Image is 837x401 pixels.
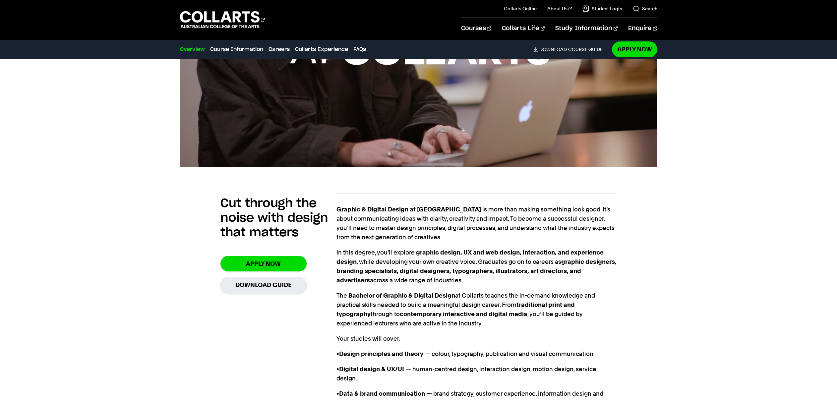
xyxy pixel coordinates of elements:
strong: contemporary interactive and digital media [400,311,527,317]
strong: Design principles and theory [339,350,423,357]
a: Enquire [628,18,657,39]
a: About Us [547,5,572,12]
strong: Data & brand communication [339,390,425,397]
strong: Digital design & UX/UI [339,366,404,372]
p: The [336,291,617,328]
a: Study Information [555,18,618,39]
span: • [336,390,339,397]
a: Collarts Experience [295,45,348,53]
strong: Graphic & Digital Design at [GEOGRAPHIC_DATA] [336,206,481,213]
p: Your studies will cover: [336,334,617,343]
a: Student Login [582,5,622,12]
a: Apply Now [220,256,307,271]
a: Overview [180,45,205,53]
a: Search [633,5,657,12]
div: Go to homepage [180,10,265,29]
a: Collarts Life [502,18,545,39]
a: Apply Now [612,41,657,57]
a: FAQs [353,45,366,53]
a: Course Information [210,45,263,53]
p: In this degree, you’ll explore [336,248,617,285]
span: • [336,366,339,372]
span: Download [539,46,567,52]
a: Collarts Online [504,5,537,12]
span: at Collarts teaches the in-demand knowledge and practical skills needed to build a meaningful des... [336,292,595,327]
p: — colour, typography, publication and visual communication. [336,349,617,359]
p: — human-centred design, interaction design, motion design, service design. [336,365,617,383]
span: • [336,350,339,357]
a: Careers [269,45,290,53]
a: DownloadCourse Guide [533,46,608,52]
a: Download Guide [220,277,307,293]
p: is more than making something look good. It’s about communicating ideas with clarity, creativity ... [336,205,617,242]
strong: graphic design, UX and web design, interaction, and experience design [336,249,604,265]
strong: Bachelor of Graphic & Digital Design [348,292,455,299]
span: , while developing your own creative voice. Graduates go on to careers as across a wide range of ... [336,249,617,284]
h2: Cut through the noise with design that matters [220,196,336,240]
strong: graphic designers, branding specialists, digital designers, typographers, illustrators, art direc... [336,258,617,284]
a: Courses [461,18,491,39]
